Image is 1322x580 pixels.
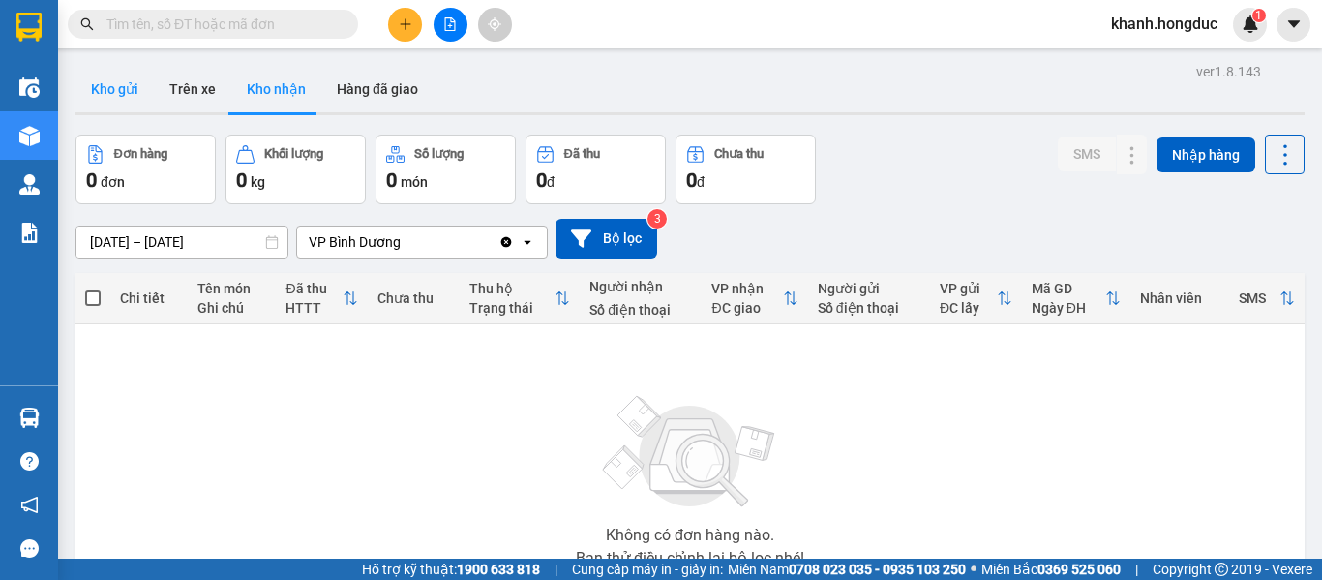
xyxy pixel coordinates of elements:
span: search [80,17,94,31]
span: kg [251,174,265,190]
img: solution-icon [19,223,40,243]
span: Cung cấp máy in - giấy in: [572,559,723,580]
div: Đã thu [564,147,600,161]
img: warehouse-icon [19,77,40,98]
button: file-add [434,8,467,42]
button: Chưa thu0đ [676,135,816,204]
svg: Clear value [498,234,514,250]
span: aim [488,17,501,31]
th: Toggle SortBy [702,273,807,324]
input: Select a date range. [76,227,287,258]
span: | [1135,559,1138,580]
img: icon-new-feature [1242,15,1259,33]
span: ⚪️ [971,565,976,573]
button: Nhập hàng [1157,137,1255,172]
button: Hàng đã giao [321,66,434,112]
div: Số điện thoại [589,302,692,318]
div: Chi tiết [120,290,178,306]
button: caret-down [1277,8,1310,42]
strong: 1900 633 818 [457,562,540,577]
img: warehouse-icon [19,174,40,195]
button: Khối lượng0kg [225,135,366,204]
strong: 0708 023 035 - 0935 103 250 [789,562,966,577]
span: | [555,559,557,580]
button: Đã thu0đ [526,135,666,204]
span: 0 [86,168,97,192]
div: Chưa thu [714,147,764,161]
th: Toggle SortBy [1022,273,1130,324]
div: Chưa thu [377,290,450,306]
span: khanh.hongduc [1096,12,1233,36]
div: Đã thu [285,281,343,296]
img: logo-vxr [16,13,42,42]
span: plus [399,17,412,31]
img: svg+xml;base64,PHN2ZyBjbGFzcz0ibGlzdC1wbHVnX19zdmciIHhtbG5zPSJodHRwOi8vd3d3LnczLm9yZy8yMDAwL3N2Zy... [593,384,787,520]
div: HTTT [285,300,343,316]
div: Ghi chú [197,300,266,316]
button: Đơn hàng0đơn [75,135,216,204]
span: 0 [536,168,547,192]
div: VP nhận [711,281,782,296]
div: Mã GD [1032,281,1105,296]
img: warehouse-icon [19,408,40,428]
span: Miền Nam [728,559,966,580]
div: Số lượng [414,147,464,161]
span: file-add [443,17,457,31]
div: Đơn hàng [114,147,167,161]
div: Số điện thoại [818,300,920,316]
span: caret-down [1285,15,1303,33]
span: đ [547,174,555,190]
div: Ngày ĐH [1032,300,1105,316]
div: Thu hộ [469,281,555,296]
svg: open [520,234,535,250]
span: notification [20,496,39,514]
strong: 0369 525 060 [1037,562,1121,577]
th: Toggle SortBy [276,273,368,324]
div: Tên món [197,281,266,296]
th: Toggle SortBy [930,273,1022,324]
div: Người gửi [818,281,920,296]
input: Selected VP Bình Dương. [403,232,405,252]
button: Kho gửi [75,66,154,112]
button: Số lượng0món [376,135,516,204]
span: 0 [686,168,697,192]
div: Người nhận [589,279,692,294]
span: Hỗ trợ kỹ thuật: [362,559,540,580]
div: VP Bình Dương [309,232,401,252]
sup: 3 [647,209,667,229]
div: Bạn thử điều chỉnh lại bộ lọc nhé! [576,551,804,566]
button: Trên xe [154,66,231,112]
button: plus [388,8,422,42]
div: Khối lượng [264,147,323,161]
span: đ [697,174,705,190]
div: Không có đơn hàng nào. [606,528,774,543]
button: Bộ lọc [556,219,657,259]
img: warehouse-icon [19,126,40,146]
div: SMS [1239,290,1279,306]
button: Kho nhận [231,66,321,112]
th: Toggle SortBy [1229,273,1305,324]
input: Tìm tên, số ĐT hoặc mã đơn [106,14,335,35]
button: aim [478,8,512,42]
span: 0 [236,168,247,192]
span: question-circle [20,452,39,471]
span: 0 [386,168,397,192]
th: Toggle SortBy [460,273,580,324]
div: ĐC lấy [940,300,997,316]
span: copyright [1215,563,1228,576]
div: ver 1.8.143 [1196,61,1261,82]
span: message [20,539,39,558]
span: đơn [101,174,125,190]
div: ĐC giao [711,300,782,316]
div: Nhân viên [1140,290,1219,306]
span: 1 [1255,9,1262,22]
div: VP gửi [940,281,997,296]
div: Trạng thái [469,300,555,316]
sup: 1 [1252,9,1266,22]
span: Miền Bắc [981,559,1121,580]
button: SMS [1058,137,1116,171]
span: món [401,174,428,190]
